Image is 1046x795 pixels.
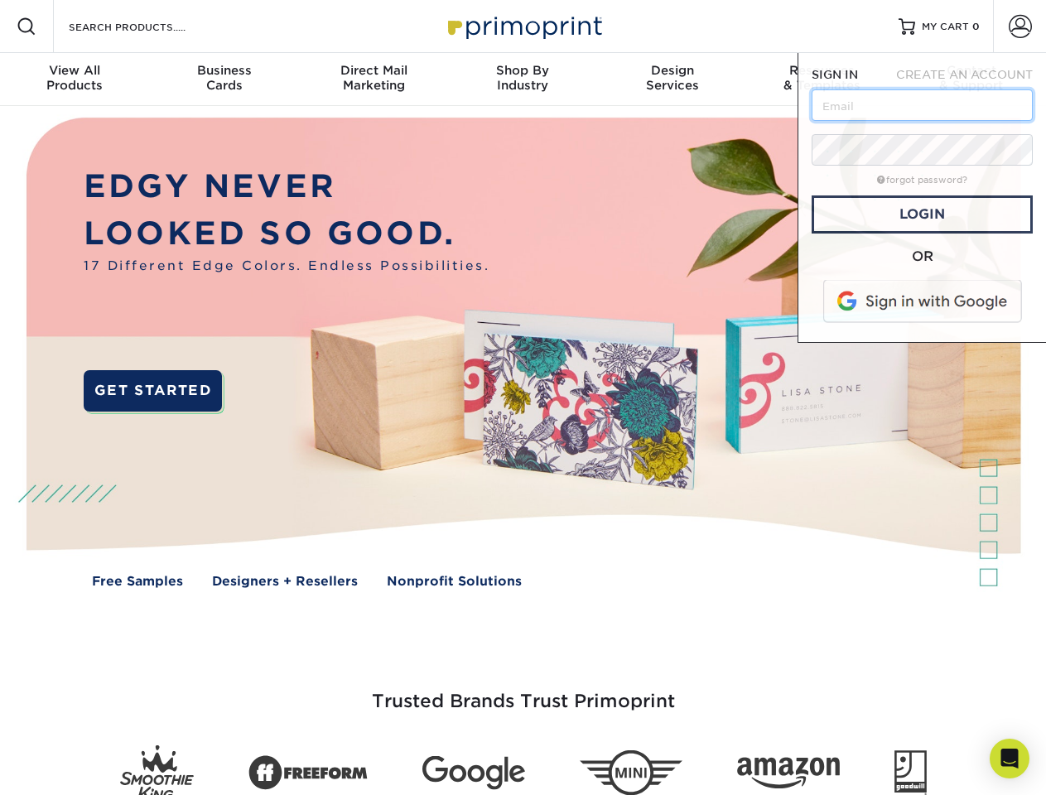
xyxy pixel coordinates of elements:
[84,370,222,412] a: GET STARTED
[896,68,1033,81] span: CREATE AN ACCOUNT
[747,63,896,78] span: Resources
[812,195,1033,234] a: Login
[149,63,298,93] div: Cards
[598,63,747,78] span: Design
[747,63,896,93] div: & Templates
[812,68,858,81] span: SIGN IN
[598,63,747,93] div: Services
[737,758,840,789] img: Amazon
[747,53,896,106] a: Resources& Templates
[92,572,183,591] a: Free Samples
[598,53,747,106] a: DesignServices
[212,572,358,591] a: Designers + Resellers
[84,163,489,210] p: EDGY NEVER
[84,210,489,258] p: LOOKED SO GOOD.
[812,247,1033,267] div: OR
[299,63,448,93] div: Marketing
[812,89,1033,121] input: Email
[149,63,298,78] span: Business
[299,53,448,106] a: Direct MailMarketing
[67,17,229,36] input: SEARCH PRODUCTS.....
[922,20,969,34] span: MY CART
[990,739,1029,778] div: Open Intercom Messenger
[448,53,597,106] a: Shop ByIndustry
[39,651,1008,732] h3: Trusted Brands Trust Primoprint
[387,572,522,591] a: Nonprofit Solutions
[149,53,298,106] a: BusinessCards
[441,8,606,44] img: Primoprint
[972,21,980,32] span: 0
[877,175,967,185] a: forgot password?
[422,756,525,790] img: Google
[894,750,927,795] img: Goodwill
[448,63,597,78] span: Shop By
[84,257,489,276] span: 17 Different Edge Colors. Endless Possibilities.
[299,63,448,78] span: Direct Mail
[448,63,597,93] div: Industry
